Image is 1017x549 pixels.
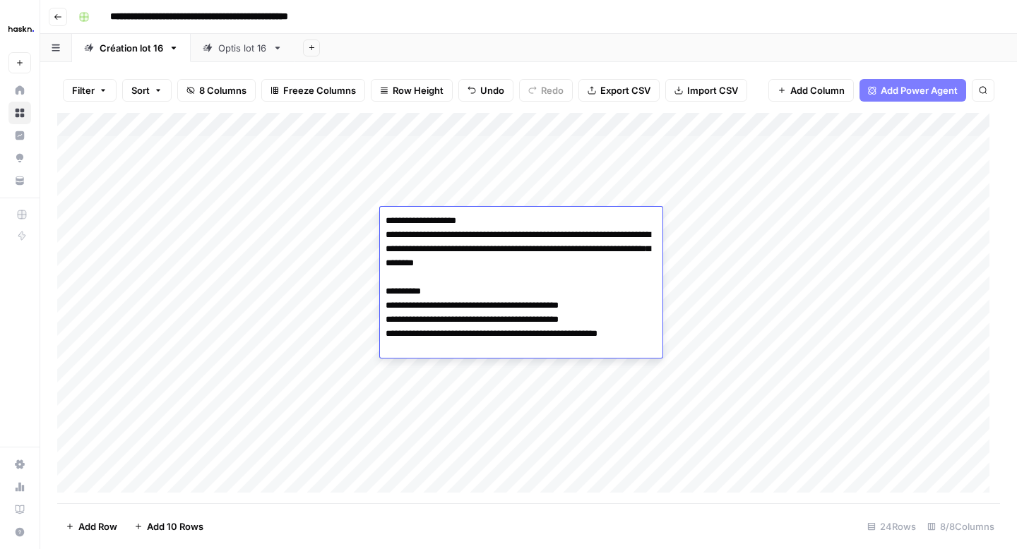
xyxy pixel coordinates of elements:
div: Création lot 16 [100,41,163,55]
div: Optis lot 16 [218,41,267,55]
button: Undo [458,79,513,102]
a: Browse [8,102,31,124]
button: Row Height [371,79,453,102]
span: Freeze Columns [283,83,356,97]
a: Your Data [8,169,31,192]
button: Add 10 Rows [126,515,212,538]
span: Add 10 Rows [147,519,203,533]
img: Haskn Logo [8,16,34,42]
button: Add Column [768,79,854,102]
button: Import CSV [665,79,747,102]
span: Filter [72,83,95,97]
button: Help + Support [8,521,31,543]
a: Opportunities [8,147,31,169]
button: Sort [122,79,172,102]
div: 24 Rows [862,515,922,538]
button: Add Row [57,515,126,538]
button: Redo [519,79,573,102]
a: Learning Hub [8,498,31,521]
a: Insights [8,124,31,147]
button: Add Power Agent [860,79,966,102]
span: Row Height [393,83,444,97]
span: 8 Columns [199,83,246,97]
span: Import CSV [687,83,738,97]
span: Add Row [78,519,117,533]
a: Usage [8,476,31,498]
button: Workspace: Haskn [8,11,31,47]
button: Freeze Columns [261,79,365,102]
button: Filter [63,79,117,102]
div: 8/8 Columns [922,515,1000,538]
span: Export CSV [600,83,650,97]
a: Settings [8,453,31,476]
button: 8 Columns [177,79,256,102]
span: Undo [480,83,504,97]
span: Add Power Agent [881,83,958,97]
button: Export CSV [578,79,660,102]
span: Redo [541,83,564,97]
span: Sort [131,83,150,97]
a: Home [8,79,31,102]
a: Création lot 16 [72,34,191,62]
a: Optis lot 16 [191,34,295,62]
span: Add Column [790,83,845,97]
